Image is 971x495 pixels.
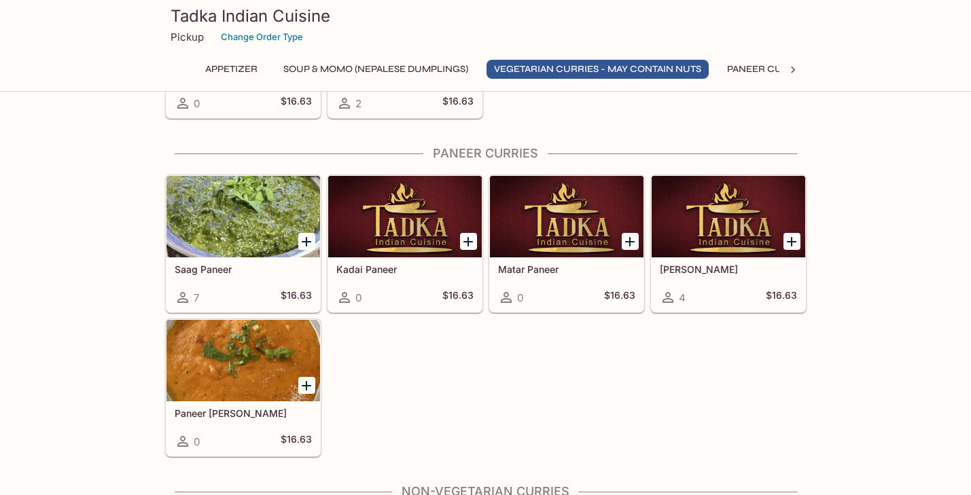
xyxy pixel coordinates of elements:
[171,31,204,43] p: Pickup
[166,176,320,257] div: Saag Paneer
[166,319,321,456] a: Paneer [PERSON_NAME]0$16.63
[498,263,635,275] h5: Matar Paneer
[328,175,482,312] a: Kadai Paneer0$16.63
[660,263,797,275] h5: [PERSON_NAME]
[336,263,474,275] h5: Kadai Paneer
[604,289,635,306] h5: $16.63
[783,233,800,250] button: Add Paneer Makhani
[720,60,817,79] button: Paneer Curries
[490,176,643,257] div: Matar Paneer
[651,175,806,312] a: [PERSON_NAME]4$16.63
[652,176,805,257] div: Paneer Makhani
[281,433,312,450] h5: $16.63
[442,95,474,111] h5: $16.63
[276,60,476,79] button: Soup & Momo (Nepalese Dumplings)
[679,291,686,304] span: 4
[215,26,309,48] button: Change Order Type
[166,175,321,312] a: Saag Paneer7$16.63
[165,146,807,161] h4: Paneer Curries
[298,377,315,394] button: Add Paneer Tikka Masala
[166,320,320,401] div: Paneer Tikka Masala
[355,291,361,304] span: 0
[517,291,523,304] span: 0
[175,407,312,419] h5: Paneer [PERSON_NAME]
[194,97,200,110] span: 0
[489,175,644,312] a: Matar Paneer0$16.63
[355,97,361,110] span: 2
[194,291,199,304] span: 7
[328,176,482,257] div: Kadai Paneer
[442,289,474,306] h5: $16.63
[298,233,315,250] button: Add Saag Paneer
[460,233,477,250] button: Add Kadai Paneer
[194,435,200,448] span: 0
[281,289,312,306] h5: $16.63
[171,5,801,26] h3: Tadka Indian Cuisine
[281,95,312,111] h5: $16.63
[622,233,639,250] button: Add Matar Paneer
[487,60,709,79] button: Vegetarian Curries - may contain nuts
[198,60,265,79] button: Appetizer
[766,289,797,306] h5: $16.63
[175,263,312,275] h5: Saag Paneer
